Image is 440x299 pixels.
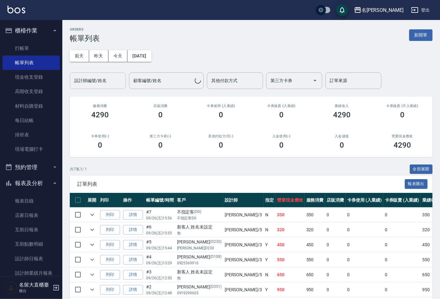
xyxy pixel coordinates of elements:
[2,22,60,39] button: 櫃檯作業
[194,209,201,215] p: (D0)
[145,223,175,237] td: #6
[108,50,128,62] button: 今天
[2,266,60,280] a: 設計師業績月報表
[198,104,244,108] h2: 卡券使用 (入業績)
[2,237,60,251] a: 互助點數明細
[146,290,174,296] p: 09/26 (五) 12:48
[77,134,123,138] h2: 卡券使用(-)
[2,223,60,237] a: 互助日報表
[123,225,143,235] a: 詳情
[319,134,365,138] h2: 入金儲值
[219,110,223,119] h3: 0
[223,267,264,282] td: [PERSON_NAME] /5
[70,27,100,32] h2: ORDERS
[2,84,60,99] a: 高階收支登錄
[100,225,120,235] button: 列印
[259,134,304,138] h2: 入金使用(-)
[2,194,60,208] a: 報表目錄
[275,223,305,237] td: 320
[145,267,175,282] td: #3
[383,208,421,222] td: 0
[177,215,222,221] p: 不指定客D0
[405,181,428,187] a: 報表匯出
[325,193,346,208] th: 店販消費
[2,252,60,266] a: 設計師日報表
[310,76,320,86] button: Open
[210,284,222,290] p: (D351)
[346,252,383,267] td: 0
[325,208,346,222] td: 0
[223,208,264,222] td: [PERSON_NAME] /3
[279,141,284,149] h3: 0
[138,104,183,108] h2: 店販消費
[2,175,60,191] button: 報表及分析
[325,252,346,267] td: 0
[19,288,51,294] p: 櫃台
[394,141,411,149] h3: 4290
[2,70,60,84] a: 現金收支登錄
[146,215,174,221] p: 09/26 (五) 15:56
[88,285,97,294] button: expand row
[305,252,325,267] td: 550
[70,166,87,172] p: 共 7 筆, 1 / 1
[275,238,305,252] td: 450
[88,255,97,264] button: expand row
[264,282,275,297] td: Y
[2,142,60,156] a: 現場電腦打卡
[259,104,304,108] h2: 卡券販賣 (入業績)
[2,113,60,128] a: 每日結帳
[383,238,421,252] td: 0
[305,208,325,222] td: 350
[264,208,275,222] td: N
[177,260,222,266] p: 0925369916
[177,284,222,290] div: [PERSON_NAME]
[146,245,174,251] p: 09/26 (五) 15:44
[98,141,102,149] h3: 0
[325,267,346,282] td: 0
[346,223,383,237] td: 0
[100,210,120,220] button: 列印
[100,285,120,295] button: 列印
[177,245,222,251] p: [PERSON_NAME]D230
[409,32,433,38] a: 新開單
[264,223,275,237] td: N
[146,260,174,266] p: 09/26 (五) 13:29
[325,238,346,252] td: 0
[346,208,383,222] td: 0
[410,164,433,174] button: 全部展開
[275,252,305,267] td: 550
[100,240,120,250] button: 列印
[210,254,222,260] p: (D108)
[305,223,325,237] td: 320
[223,223,264,237] td: [PERSON_NAME] /5
[275,282,305,297] td: 950
[177,290,222,296] p: 0919299603
[325,223,346,237] td: 0
[123,285,143,295] a: 詳情
[145,282,175,297] td: #2
[2,99,60,113] a: 材料自購登錄
[325,282,346,297] td: 0
[2,128,60,142] a: 排班表
[145,238,175,252] td: #5
[380,104,425,108] h2: 卡券販賣 (不入業績)
[346,193,383,208] th: 卡券使用 (入業績)
[305,267,325,282] td: 650
[383,252,421,267] td: 0
[219,141,223,149] h3: 0
[279,110,284,119] h3: 0
[158,110,163,119] h3: 0
[2,159,60,175] button: 預約管理
[352,4,406,17] button: 名[PERSON_NAME]
[70,50,89,62] button: 前天
[127,50,151,62] button: [DATE]
[264,252,275,267] td: Y
[210,239,222,245] p: (D230)
[123,210,143,220] a: 詳情
[2,56,60,70] a: 帳單列表
[77,181,405,187] span: 訂單列表
[346,282,383,297] td: 0
[2,41,60,56] a: 打帳單
[223,193,264,208] th: 設計師
[19,282,51,288] h5: 名留大直櫃臺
